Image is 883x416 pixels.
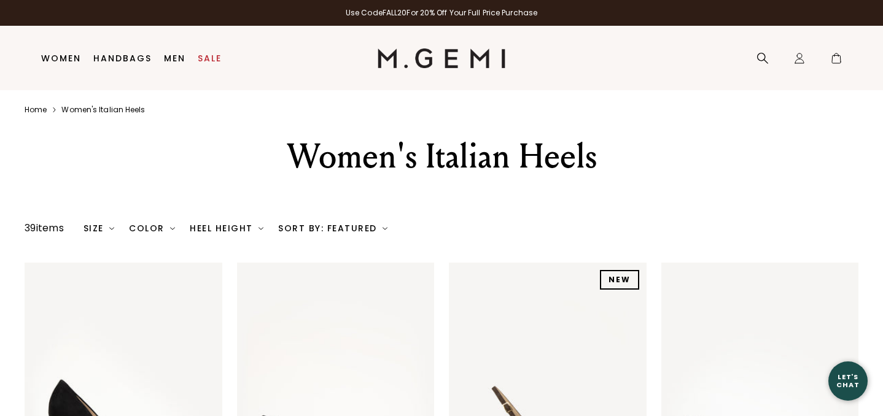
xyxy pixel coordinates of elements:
[214,134,669,179] div: Women's Italian Heels
[61,105,145,115] a: Women's italian heels
[109,226,114,231] img: chevron-down.svg
[25,105,47,115] a: Home
[164,53,185,63] a: Men
[198,53,222,63] a: Sale
[129,223,175,233] div: Color
[600,270,639,290] div: NEW
[170,226,175,231] img: chevron-down.svg
[93,53,152,63] a: Handbags
[383,7,407,18] strong: FALL20
[25,221,64,236] div: 39 items
[378,48,506,68] img: M.Gemi
[383,226,387,231] img: chevron-down.svg
[190,223,263,233] div: Heel Height
[828,373,868,388] div: Let's Chat
[259,226,263,231] img: chevron-down.svg
[84,223,115,233] div: Size
[278,223,387,233] div: Sort By: Featured
[41,53,81,63] a: Women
